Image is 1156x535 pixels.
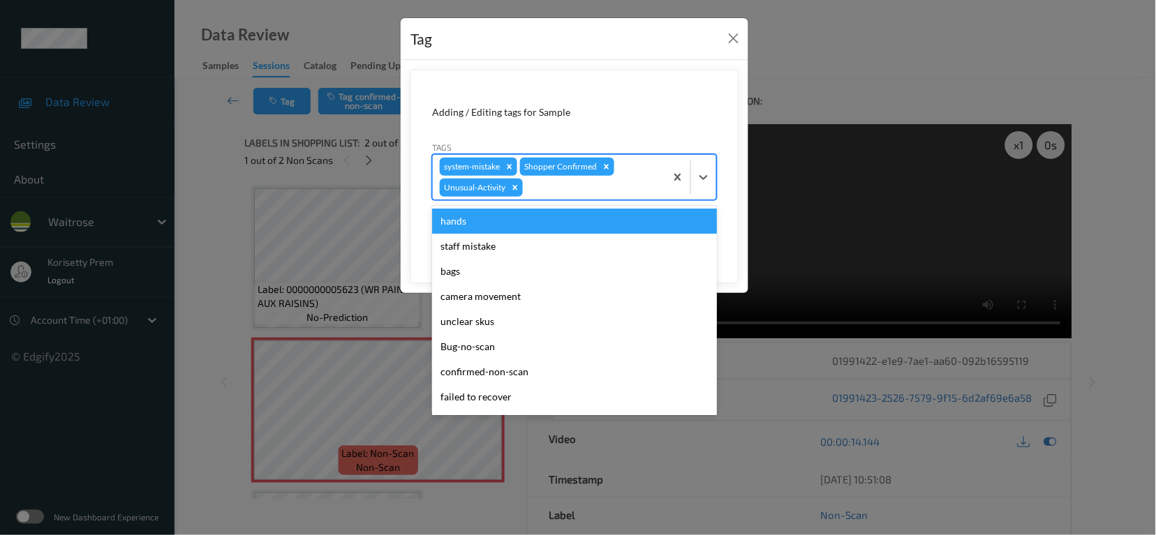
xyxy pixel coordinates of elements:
div: Remove Shopper Confirmed [599,158,614,176]
div: camera movement [432,284,717,309]
div: staff mistake [432,234,717,259]
div: failed to recover [432,384,717,409]
div: Remove Unusual-Activity [507,179,523,197]
div: product recovered [432,409,717,435]
div: Remove system-mistake [502,158,517,176]
div: bags [432,259,717,284]
div: Shopper Confirmed [520,158,599,176]
div: unclear skus [432,309,717,334]
button: Close [724,29,743,48]
div: confirmed-non-scan [432,359,717,384]
div: Adding / Editing tags for Sample [432,105,717,119]
label: Tags [432,141,452,153]
div: Unusual-Activity [440,179,507,197]
div: system-mistake [440,158,502,176]
div: Bug-no-scan [432,334,717,359]
div: Tag [410,28,432,50]
div: hands [432,209,717,234]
